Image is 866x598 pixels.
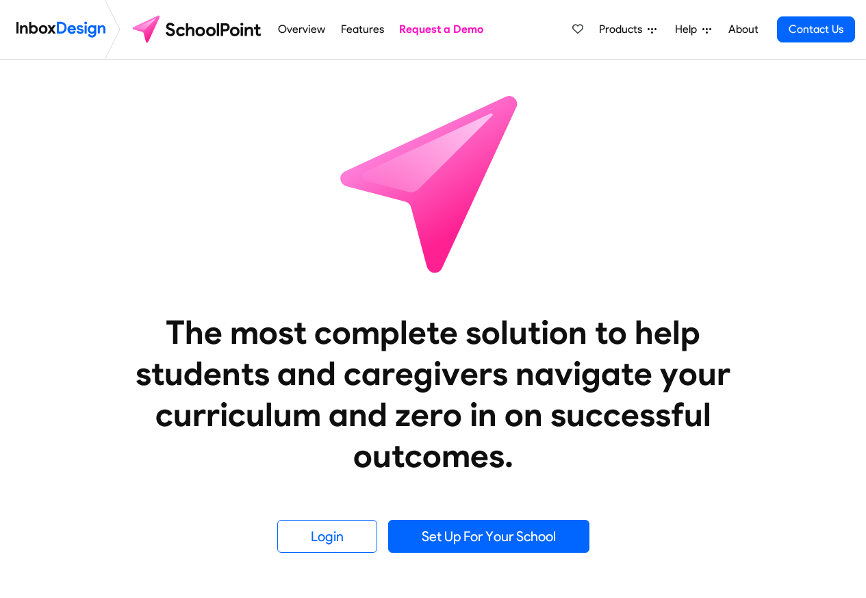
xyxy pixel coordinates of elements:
[670,16,717,43] a: Help
[337,16,387,43] a: Features
[675,21,702,38] span: Help
[599,21,648,38] span: Products
[594,16,662,43] a: Products
[310,60,557,306] img: icon_schoolpoint.svg
[108,312,759,476] heading: The most complete solution to help students and caregivers navigate your curriculum and zero in o...
[275,16,329,43] a: Overview
[777,16,855,42] a: Contact Us
[277,520,377,553] a: Login
[126,13,270,46] img: schoolpoint logo
[388,520,589,553] a: Set Up For Your School
[724,16,762,43] a: About
[396,16,487,43] a: Request a Demo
